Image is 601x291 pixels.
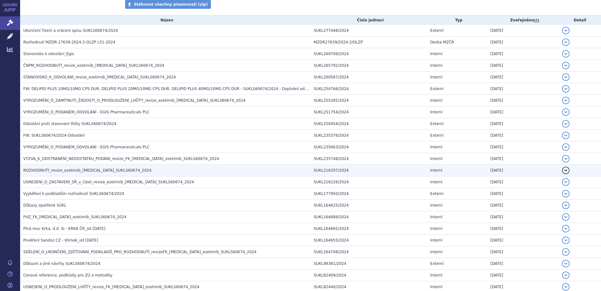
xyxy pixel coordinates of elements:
[487,235,559,246] td: [DATE]
[23,75,176,79] span: STANOVISKO_K_ODVOLÁNÍ_revize_ezetimib_rosuvastatin_SUKLS60674_2024
[23,122,116,126] span: Odvolání proti stanovení lhůty SUKLS60674/2024
[562,108,570,116] button: detail
[562,97,570,104] button: detail
[311,25,427,37] td: SUKL277448/2024
[311,60,427,71] td: SUKL265792/2024
[23,28,118,33] span: Ukončení řízení a vrácení spisu SUKLS60674/2024
[430,40,454,44] span: Deska MZČR
[562,38,570,46] button: detail
[487,48,559,60] td: [DATE]
[487,95,559,106] td: [DATE]
[311,106,427,118] td: SUKL251754/2024
[562,143,570,151] button: detail
[487,188,559,200] td: [DATE]
[562,132,570,139] button: detail
[430,110,443,114] span: Interní
[23,110,150,114] span: VYROZUMĚNÍ_O_PODANÉM_ODVOLÁNÍ - EGIS Pharmaceuticals PLC
[311,258,427,270] td: SUKL99381/2024
[562,190,570,197] button: detail
[562,155,570,163] button: detail
[311,165,427,176] td: SUKL216297/2024
[311,141,427,153] td: SUKL235663/2024
[562,283,570,291] button: detail
[430,145,443,149] span: Interní
[562,27,570,34] button: detail
[311,223,427,235] td: SUKL164665/2024
[311,246,427,258] td: SUKL164708/2024
[311,200,427,211] td: SUKL164625/2024
[487,25,559,37] td: [DATE]
[23,285,199,289] span: USNESENÍ_O_PRODLOUŽENÍ_LHŮTY_revize_FK_rosuvastatin_ezetimib_SUKLS60674_2024
[562,213,570,221] button: detail
[23,191,124,196] span: Vyjádření k podkladům rozhodnutí SUKLS60674/2024
[23,98,245,103] span: VYROZUMĚNÍ_O_ZAMÍTNUTÍ_ŽÁDOSTI_O_PRODLOUŽENÍ_LHŮTY_revize_ezetimib_rosuvastatin_SUKLS60674_2024
[534,18,539,23] abbr: (?)
[311,211,427,223] td: SUKL164689/2024
[427,15,488,25] th: Typ
[311,118,427,130] td: SUKL250454/2024
[311,83,427,95] td: SUKL254766/2024
[430,133,444,138] span: Externí
[430,203,443,208] span: Interní
[311,95,427,106] td: SUKL255285/2024
[23,52,74,56] span: Stanovisko k odvolání_Egis
[487,83,559,95] td: [DATE]
[23,226,105,231] span: Plná moc Krka, d.d. SI - KRKA ČR_od 30.4.2024
[311,15,427,25] th: Číslo jednací
[311,48,427,60] td: SUKL269709/2024
[562,50,570,58] button: detail
[430,250,443,254] span: Interní
[562,271,570,279] button: detail
[562,120,570,128] button: detail
[430,215,443,219] span: Interní
[487,258,559,270] td: [DATE]
[487,246,559,258] td: [DATE]
[430,75,443,79] span: Interní
[311,176,427,188] td: SUKL216226/2024
[430,168,443,173] span: Interní
[20,15,311,25] th: Název
[23,238,98,243] span: Pověření Sandoz CZ - Klimek_od 21.5.2024
[23,63,164,68] span: ČNPM_ROZHODNUTÍ_revize_ezetimib_rosuvastatin_SUKLS60674_2024
[23,215,126,219] span: FHZ_FK_rosuvastatin_ezetimib_SUKLS60674_2024
[562,73,570,81] button: detail
[487,130,559,141] td: [DATE]
[487,223,559,235] td: [DATE]
[23,157,219,161] span: VÝZVA_K_ODSTRANĚNÍ_NEDOSTATKU_PODÁNÍ_revize_FK_rosuvastatin_ezetimib_SUKLS60674_2024
[23,273,113,277] span: Cenové reference, podklady pro ZÚ a metodiky
[562,85,570,93] button: detail
[487,15,559,25] th: Zveřejněno
[430,52,443,56] span: Interní
[23,145,150,149] span: VYROZUMĚNÍ_O_PODANÉM_ODVOLÁNÍ - EGIS Pharmaceuticals PLC
[487,141,559,153] td: [DATE]
[430,261,444,266] span: Externí
[487,37,559,48] td: [DATE]
[487,71,559,83] td: [DATE]
[487,153,559,165] td: [DATE]
[430,87,444,91] span: Externí
[562,225,570,232] button: detail
[311,71,427,83] td: SUKL260587/2024
[430,285,443,289] span: Interní
[430,157,443,161] span: Interní
[23,133,85,138] span: FW: SUKLS60674/2024-Odvolání
[487,176,559,188] td: [DATE]
[23,40,115,44] span: Rozhodnutí MZDR 27639-2024-2-OLZP L51-2024
[311,130,427,141] td: SUKL235376/2024
[430,63,443,68] span: Interní
[23,250,256,254] span: SDĚLENÍ_O_UKONČENÍ_ZJIŠŤOVÁNÍ_PODKLADŮ_PRO_ROZHODNUTÍ_revizeFK_rosuvastatin_ezetimib_SUKLS60674_2024
[311,270,427,281] td: SUKL82409/2024
[311,188,427,200] td: SUKL177950/2024
[487,106,559,118] td: [DATE]
[487,60,559,71] td: [DATE]
[430,273,443,277] span: Interní
[430,238,443,243] span: Interní
[311,153,427,165] td: SUKL235748/2024
[430,226,443,231] span: Interní
[430,180,443,184] span: Interní
[430,122,444,126] span: Externí
[487,165,559,176] td: [DATE]
[562,202,570,209] button: detail
[430,98,443,103] span: Interní
[311,235,427,246] td: SUKL164655/2024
